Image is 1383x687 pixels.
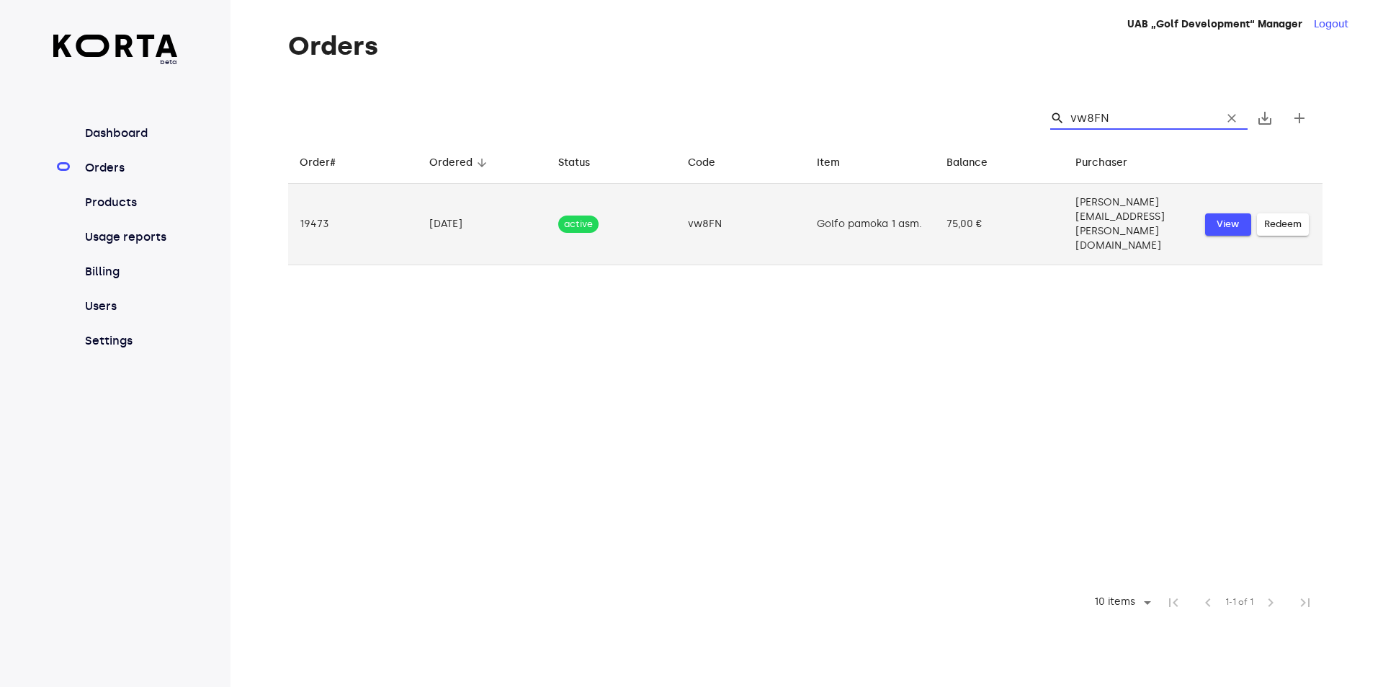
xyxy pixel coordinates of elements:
[817,154,859,172] span: Item
[558,154,609,172] span: Status
[1205,213,1251,236] button: View
[475,156,488,169] span: arrow_downward
[1075,154,1127,172] div: Purchaser
[82,125,178,142] a: Dashboard
[676,184,806,265] td: vw8FN
[1212,216,1244,233] span: View
[1248,101,1282,136] button: Export
[558,218,599,231] span: active
[1225,111,1239,125] span: clear
[558,154,590,172] div: Status
[82,263,178,280] a: Billing
[688,154,715,172] div: Code
[1050,111,1065,125] span: Search
[1127,18,1302,30] strong: UAB „Golf Development“ Manager
[688,154,734,172] span: Code
[53,35,178,67] a: beta
[1075,154,1146,172] span: Purchaser
[1291,110,1308,127] span: add
[1253,585,1288,620] span: Next Page
[1070,107,1210,130] input: Search
[817,154,840,172] div: Item
[1256,110,1274,127] span: save_alt
[935,184,1065,265] td: 75,00 €
[288,184,418,265] td: 19473
[1091,596,1139,608] div: 10 items
[1085,592,1156,613] div: 10 items
[300,154,354,172] span: Order#
[946,154,1006,172] span: Balance
[1225,595,1253,610] span: 1-1 of 1
[53,57,178,67] span: beta
[82,298,178,315] a: Users
[1288,585,1322,620] span: Last Page
[1216,102,1248,134] button: Clear Search
[429,154,473,172] div: Ordered
[53,35,178,57] img: Korta
[288,32,1322,61] h1: Orders
[1314,17,1348,32] button: Logout
[82,194,178,211] a: Products
[1257,213,1309,236] button: Redeem
[1191,585,1225,620] span: Previous Page
[1282,101,1317,136] button: Create new gift card
[82,229,178,246] a: Usage reports
[1264,216,1302,233] span: Redeem
[946,154,988,172] div: Balance
[805,184,935,265] td: Golfo pamoka 1 asm.
[300,154,336,172] div: Order#
[418,184,547,265] td: [DATE]
[1064,184,1194,265] td: [PERSON_NAME][EMAIL_ADDRESS][PERSON_NAME][DOMAIN_NAME]
[1156,585,1191,620] span: First Page
[82,159,178,177] a: Orders
[82,332,178,350] a: Settings
[429,154,491,172] span: Ordered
